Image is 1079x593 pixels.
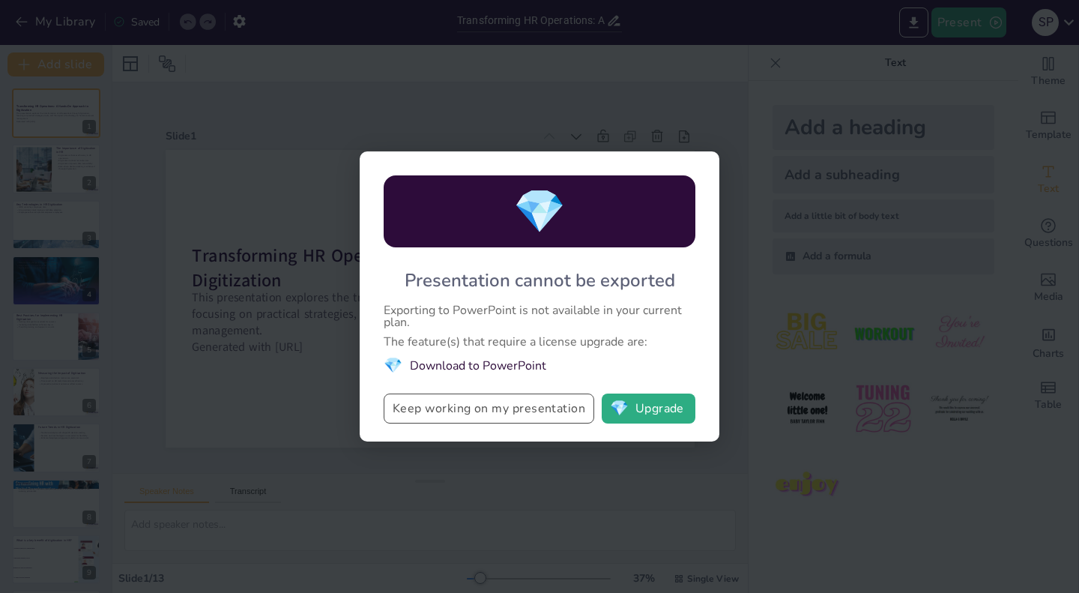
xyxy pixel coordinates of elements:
[384,394,594,424] button: Keep working on my presentation
[384,304,695,328] div: Exporting to PowerPoint is not available in your current plan.
[384,336,695,348] div: The feature(s) that require a license upgrade are:
[513,183,566,241] span: diamond
[384,355,402,376] span: diamond
[610,401,629,416] span: diamond
[405,268,675,292] div: Presentation cannot be exported
[602,394,695,424] button: diamondUpgrade
[384,355,695,376] li: Download to PowerPoint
